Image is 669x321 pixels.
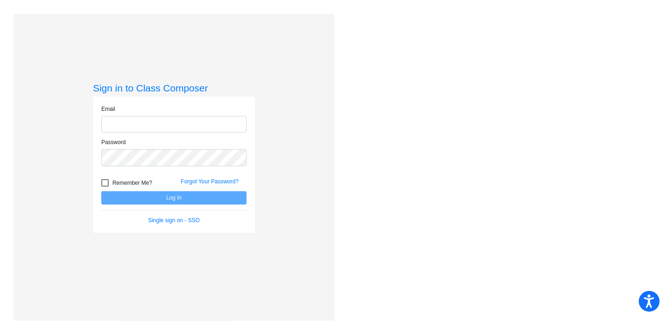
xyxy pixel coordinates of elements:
label: Password [101,138,126,146]
a: Forgot Your Password? [181,178,239,185]
a: Single sign on - SSO [148,217,199,224]
span: Remember Me? [112,177,152,188]
h3: Sign in to Class Composer [93,82,255,94]
label: Email [101,105,115,113]
button: Log In [101,191,247,205]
